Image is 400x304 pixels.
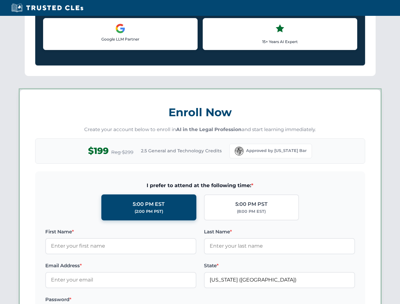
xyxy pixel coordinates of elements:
label: Email Address [45,262,196,269]
label: Password [45,296,196,303]
input: Enter your last name [204,238,355,254]
span: Approved by [US_STATE] Bar [246,148,307,154]
span: $199 [88,144,109,158]
img: Trusted CLEs [10,3,85,13]
label: First Name [45,228,196,236]
p: 15+ Years AI Expert [208,39,352,45]
span: Reg $299 [111,149,133,156]
span: 2.5 General and Technology Credits [141,147,222,154]
div: (8:00 PM EST) [237,208,266,215]
strong: AI in the Legal Profession [176,126,242,132]
span: I prefer to attend at the following time: [45,181,355,190]
div: 5:00 PM PST [235,200,268,208]
h3: Enroll Now [35,102,365,122]
img: Google [115,23,125,34]
label: Last Name [204,228,355,236]
p: Google LLM Partner [48,36,192,42]
input: Enter your first name [45,238,196,254]
label: State [204,262,355,269]
p: Create your account below to enroll in and start learning immediately. [35,126,365,133]
input: Florida (FL) [204,272,355,288]
div: (2:00 PM PST) [135,208,163,215]
img: Florida Bar [235,147,244,155]
div: 5:00 PM EST [133,200,165,208]
input: Enter your email [45,272,196,288]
